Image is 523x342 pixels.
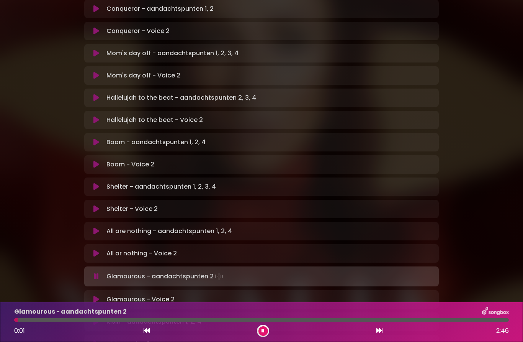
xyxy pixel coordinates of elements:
[106,93,256,102] p: Hallelujah to the beat - aandachtspunten 2, 3, 4
[106,249,177,258] p: All or nothing - Voice 2
[106,182,216,191] p: Shelter - aandachtspunten 1, 2, 3, 4
[106,204,158,214] p: Shelter - Voice 2
[106,138,206,147] p: Boom - aandachtspunten 1, 2, 4
[106,115,203,125] p: Hallelujah to the beat - Voice 2
[482,307,509,317] img: songbox-logo-white.png
[106,160,154,169] p: Boom - Voice 2
[106,26,170,36] p: Conqueror - Voice 2
[106,227,232,236] p: All are nothing - aandachtspunten 1, 2, 4
[106,49,239,58] p: Mom's day off - aandachtspunten 1, 2, 3, 4
[214,271,224,282] img: waveform4.gif
[496,326,509,335] span: 2:46
[14,326,25,335] span: 0:01
[106,271,224,282] p: Glamourous - aandachtspunten 2
[106,71,180,80] p: Mom's day off - Voice 2
[106,4,214,13] p: Conqueror - aandachtspunten 1, 2
[14,307,127,316] p: Glamourous - aandachtspunten 2
[106,295,175,304] p: Glamourous - Voice 2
